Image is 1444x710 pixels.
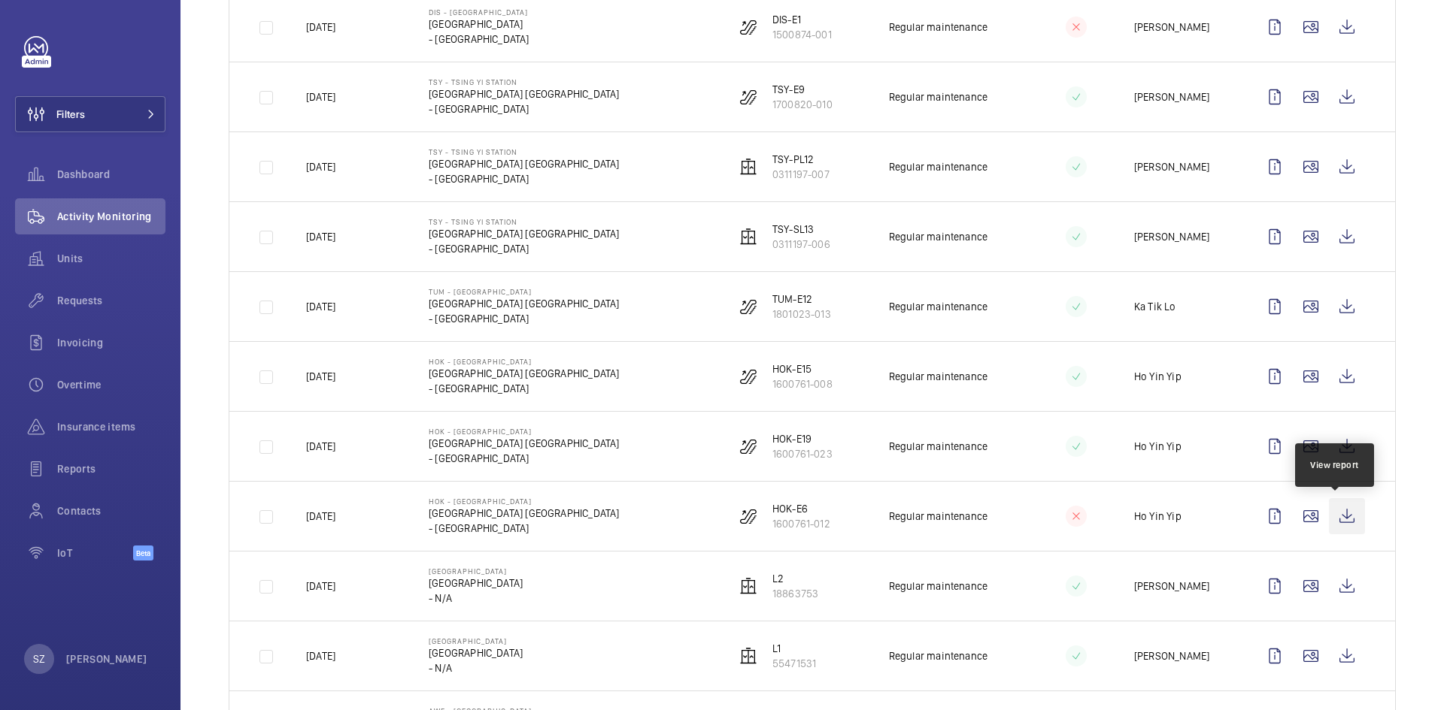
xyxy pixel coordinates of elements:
p: - [GEOGRAPHIC_DATA] [429,241,619,256]
p: - N/A [429,591,523,606]
img: elevator.svg [739,647,757,665]
p: [DATE] [306,299,335,314]
p: HOK-E15 [772,361,833,376]
p: [DATE] [306,579,335,594]
p: - [GEOGRAPHIC_DATA] [429,521,619,536]
p: 0311197-007 [772,167,830,182]
p: Regular maintenance [889,648,987,663]
p: [GEOGRAPHIC_DATA] [GEOGRAPHIC_DATA] [429,296,619,311]
p: L2 [772,571,818,586]
p: [PERSON_NAME] [1134,648,1209,663]
p: [DATE] [306,159,335,174]
p: [GEOGRAPHIC_DATA] [GEOGRAPHIC_DATA] [429,436,619,451]
p: [GEOGRAPHIC_DATA] [GEOGRAPHIC_DATA] [429,366,619,381]
div: View report [1310,458,1359,472]
p: HOK-E19 [772,431,833,446]
p: Regular maintenance [889,439,987,454]
p: 1801023-013 [772,307,831,322]
img: escalator.svg [739,18,757,36]
p: Ka Tik Lo [1134,299,1176,314]
img: escalator.svg [739,88,757,106]
span: Filters [56,107,85,122]
p: HOK - [GEOGRAPHIC_DATA] [429,497,619,506]
p: Ho Yin Yip [1134,369,1182,384]
img: elevator.svg [739,228,757,246]
p: [DATE] [306,20,335,35]
p: [DATE] [306,229,335,244]
p: [DATE] [306,369,335,384]
p: 1500874-001 [772,27,832,42]
p: TSY-E9 [772,82,833,97]
p: [DATE] [306,89,335,104]
span: Beta [133,545,153,560]
p: HOK-E6 [772,501,830,516]
button: Filters [15,96,165,132]
p: [PERSON_NAME] [1134,579,1209,594]
p: TUM-E12 [772,292,831,307]
img: escalator.svg [739,507,757,525]
p: HOK - [GEOGRAPHIC_DATA] [429,427,619,436]
p: 1700820-010 [772,97,833,112]
p: 55471531 [772,656,816,671]
p: [GEOGRAPHIC_DATA] [429,645,523,660]
p: - [GEOGRAPHIC_DATA] [429,451,619,466]
p: [PERSON_NAME] [1134,20,1209,35]
span: Contacts [57,503,165,518]
p: [DATE] [306,648,335,663]
span: Insurance items [57,419,165,434]
p: 1600761-023 [772,446,833,461]
p: [GEOGRAPHIC_DATA] [GEOGRAPHIC_DATA] [429,226,619,241]
p: [GEOGRAPHIC_DATA] [GEOGRAPHIC_DATA] [429,156,619,171]
img: elevator.svg [739,158,757,176]
p: TSY - Tsing Yi Station [429,77,619,86]
p: TSY - Tsing Yi Station [429,217,619,226]
p: [PERSON_NAME] [66,651,147,666]
p: Regular maintenance [889,229,987,244]
p: [DATE] [306,439,335,454]
p: Ho Yin Yip [1134,509,1182,524]
p: [GEOGRAPHIC_DATA] [429,576,523,591]
p: [GEOGRAPHIC_DATA] [429,566,523,576]
p: Regular maintenance [889,20,987,35]
p: TSY-PL12 [772,152,830,167]
p: L1 [772,641,816,656]
p: Regular maintenance [889,89,987,104]
p: Ho Yin Yip [1134,439,1182,454]
p: [GEOGRAPHIC_DATA] [GEOGRAPHIC_DATA] [429,86,619,101]
p: 1600761-012 [772,516,830,531]
span: Invoicing [57,335,165,350]
img: escalator.svg [739,367,757,385]
p: - [GEOGRAPHIC_DATA] [429,32,529,47]
p: TSY - Tsing Yi Station [429,147,619,156]
p: [PERSON_NAME] [1134,229,1209,244]
img: elevator.svg [739,577,757,595]
p: 1600761-008 [772,376,833,391]
p: [PERSON_NAME] [1134,89,1209,104]
img: escalator.svg [739,298,757,316]
p: Regular maintenance [889,369,987,384]
span: Dashboard [57,167,165,182]
span: Requests [57,293,165,308]
p: [GEOGRAPHIC_DATA] [GEOGRAPHIC_DATA] [429,506,619,521]
p: [DATE] [306,509,335,524]
p: Regular maintenance [889,159,987,174]
span: Activity Monitoring [57,209,165,224]
p: SZ [33,651,45,666]
p: [PERSON_NAME] [1134,159,1209,174]
p: 0311197-006 [772,237,830,252]
p: DIS - [GEOGRAPHIC_DATA] [429,8,529,17]
img: escalator.svg [739,437,757,455]
p: - [GEOGRAPHIC_DATA] [429,171,619,186]
p: HOK - [GEOGRAPHIC_DATA] [429,357,619,366]
p: DIS-E1 [772,12,832,27]
p: TSY-SL13 [772,222,830,237]
p: TUM - [GEOGRAPHIC_DATA] [429,287,619,296]
span: IoT [57,545,133,560]
p: - [GEOGRAPHIC_DATA] [429,101,619,116]
p: Regular maintenance [889,509,987,524]
p: 18863753 [772,586,818,601]
p: [GEOGRAPHIC_DATA] [429,17,529,32]
p: - [GEOGRAPHIC_DATA] [429,381,619,396]
p: - N/A [429,660,523,675]
span: Reports [57,461,165,476]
